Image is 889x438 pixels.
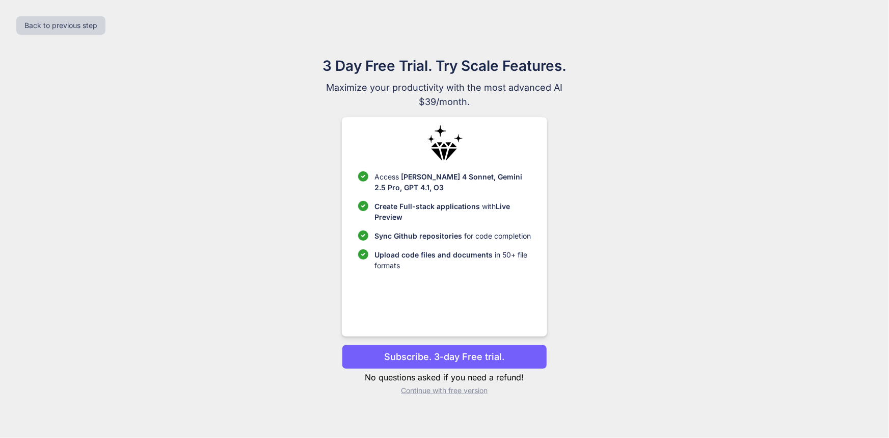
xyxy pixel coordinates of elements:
span: Upload code files and documents [374,250,493,259]
span: Maximize your productivity with the most advanced AI [274,81,616,95]
p: Continue with free version [342,385,547,396]
p: Access [374,171,531,193]
p: Subscribe. 3-day Free trial. [385,350,505,364]
button: Subscribe. 3-day Free trial. [342,345,547,369]
img: checklist [358,201,368,211]
span: Sync Github repositories [374,231,462,240]
img: checklist [358,230,368,241]
p: in 50+ file formats [374,249,531,271]
h1: 3 Day Free Trial. Try Scale Features. [274,55,616,76]
p: No questions asked if you need a refund! [342,371,547,383]
img: checklist [358,171,368,182]
img: checklist [358,249,368,260]
span: [PERSON_NAME] 4 Sonnet, Gemini 2.5 Pro, GPT 4.1, O3 [374,172,522,192]
button: Back to previous step [16,16,105,35]
span: Create Full-stack applications [374,202,482,211]
p: for code completion [374,230,531,241]
p: with [374,201,531,222]
span: $39/month. [274,95,616,109]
